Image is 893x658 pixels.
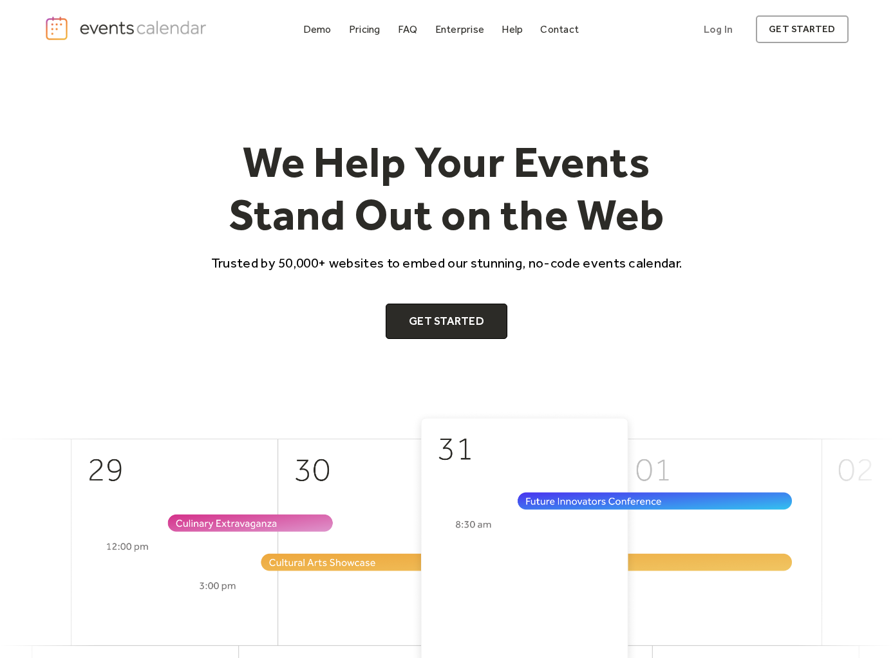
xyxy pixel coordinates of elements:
[540,26,579,33] div: Contact
[435,26,484,33] div: Enterprise
[430,21,489,38] a: Enterprise
[44,15,210,41] a: home
[200,136,694,241] h1: We Help Your Events Stand Out on the Web
[756,15,848,43] a: get started
[398,26,418,33] div: FAQ
[691,15,746,43] a: Log In
[535,21,584,38] a: Contact
[298,21,337,38] a: Demo
[496,21,528,38] a: Help
[386,304,507,340] a: Get Started
[393,21,423,38] a: FAQ
[200,253,694,272] p: Trusted by 50,000+ websites to embed our stunning, no-code events calendar.
[502,26,523,33] div: Help
[344,21,386,38] a: Pricing
[303,26,332,33] div: Demo
[349,26,381,33] div: Pricing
